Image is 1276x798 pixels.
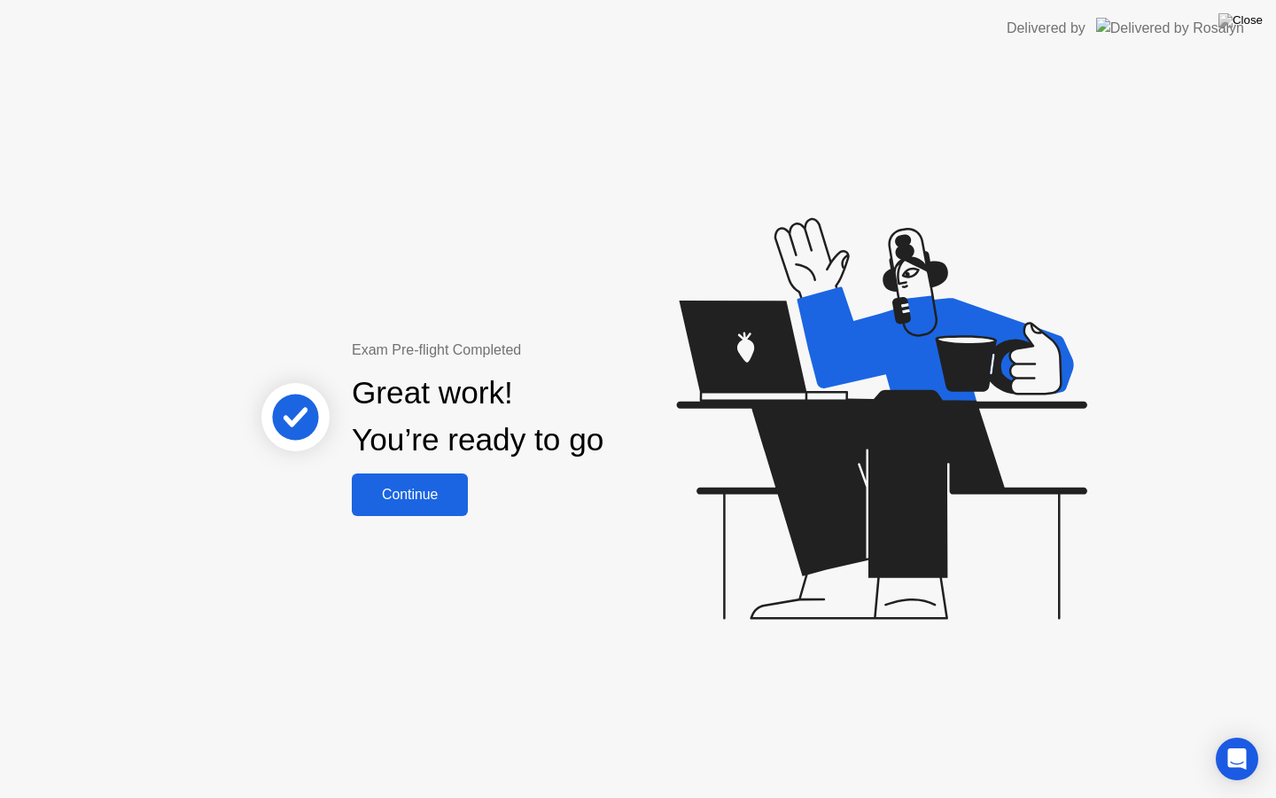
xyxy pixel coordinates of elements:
div: Great work! You’re ready to go [352,370,603,464]
div: Open Intercom Messenger [1216,738,1258,780]
button: Continue [352,473,468,516]
img: Close [1218,13,1263,27]
img: Delivered by Rosalyn [1096,18,1244,38]
div: Delivered by [1007,18,1085,39]
div: Exam Pre-flight Completed [352,340,718,361]
div: Continue [357,487,463,503]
